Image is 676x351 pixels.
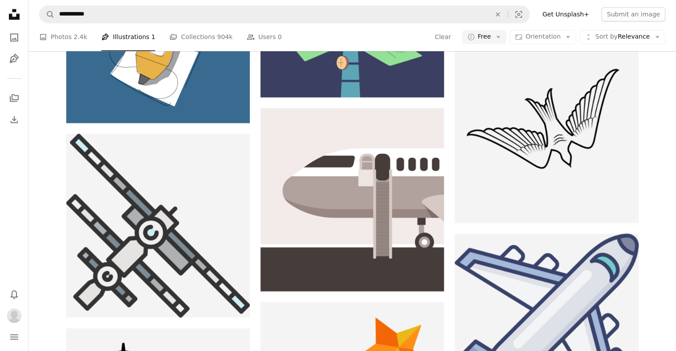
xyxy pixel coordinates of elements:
a: Get Unsplash+ [537,7,594,21]
button: Notifications [5,285,23,303]
button: Submit an image [601,7,665,21]
a: A black and white picture of a pair of scissors [66,221,250,229]
a: Illustrations [5,50,23,67]
a: Home — Unsplash [5,5,23,25]
span: Relevance [595,33,650,42]
a: A highlighter marking a paper with a graduation hat. [66,45,250,53]
span: Orientation [525,33,560,40]
span: 2.4k [74,32,87,42]
button: Orientation [510,30,576,44]
button: Menu [5,328,23,346]
img: Avatar of user Rebecca Porter [7,308,21,323]
img: Here's a possible caption: a bird is shown flying downwards. [455,39,638,223]
a: Photos 2.4k [39,23,87,51]
a: Collections 904k [169,23,232,51]
a: Airplane with boarding stairs on a tarmac. [260,195,444,203]
button: Free [462,30,507,44]
button: Clear [434,30,452,44]
button: Sort byRelevance [580,30,665,44]
a: Photos [5,28,23,46]
span: Sort by [595,33,617,40]
button: Profile [5,307,23,324]
span: 0 [278,32,282,42]
span: Free [478,33,491,42]
button: Search Unsplash [40,6,55,23]
button: Visual search [508,6,529,23]
a: Users 0 [247,23,282,51]
button: Clear [488,6,508,23]
form: Find visuals sitewide [39,5,530,23]
a: An airplane is flying in the sky [455,321,638,329]
a: Download History [5,110,23,128]
a: Collections [5,89,23,107]
img: A black and white picture of a pair of scissors [66,134,250,317]
a: Here's a possible caption: a bird is shown flying downwards. [455,127,638,135]
img: Airplane with boarding stairs on a tarmac. [260,108,444,291]
span: 904k [217,32,232,42]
